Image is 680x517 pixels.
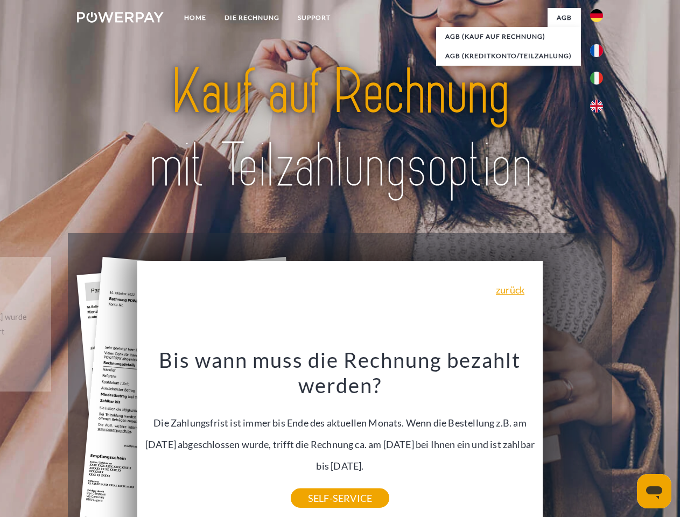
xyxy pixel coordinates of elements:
[175,8,215,27] a: Home
[289,8,340,27] a: SUPPORT
[637,474,671,508] iframe: Schaltfläche zum Öffnen des Messaging-Fensters
[103,52,577,206] img: title-powerpay_de.svg
[590,44,603,57] img: fr
[548,8,581,27] a: agb
[590,72,603,85] img: it
[77,12,164,23] img: logo-powerpay-white.svg
[144,347,537,498] div: Die Zahlungsfrist ist immer bis Ende des aktuellen Monats. Wenn die Bestellung z.B. am [DATE] abg...
[291,488,389,508] a: SELF-SERVICE
[590,9,603,22] img: de
[496,285,524,295] a: zurück
[436,46,581,66] a: AGB (Kreditkonto/Teilzahlung)
[436,27,581,46] a: AGB (Kauf auf Rechnung)
[215,8,289,27] a: DIE RECHNUNG
[590,100,603,113] img: en
[144,347,537,399] h3: Bis wann muss die Rechnung bezahlt werden?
